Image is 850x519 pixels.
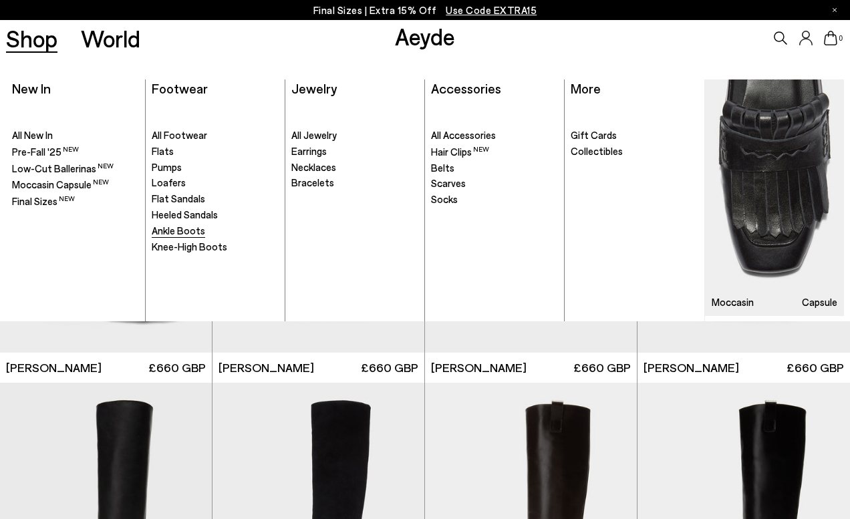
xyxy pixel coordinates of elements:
[212,353,424,383] a: [PERSON_NAME] £660 GBP
[802,297,837,307] h3: Capsule
[571,80,601,96] a: More
[425,353,637,383] a: [PERSON_NAME] £660 GBP
[313,2,537,19] p: Final Sizes | Extra 15% Off
[431,146,489,158] span: Hair Clips
[12,178,109,190] span: Moccasin Capsule
[712,297,754,307] h3: Moccasin
[12,145,140,159] a: Pre-Fall '25
[571,129,617,141] span: Gift Cards
[152,208,218,220] span: Heeled Sandals
[291,176,419,190] a: Bracelets
[431,193,559,206] a: Socks
[291,129,337,141] span: All Jewelry
[152,129,207,141] span: All Footwear
[12,80,51,96] a: New In
[152,240,279,254] a: Knee-High Boots
[291,176,334,188] span: Bracelets
[12,195,75,207] span: Final Sizes
[148,359,206,376] span: £660 GBP
[152,129,279,142] a: All Footwear
[431,162,454,174] span: Belts
[291,129,419,142] a: All Jewelry
[431,80,501,96] a: Accessories
[431,177,559,190] a: Scarves
[361,359,418,376] span: £660 GBP
[152,224,279,238] a: Ankle Boots
[291,145,327,157] span: Earrings
[12,194,140,208] a: Final Sizes
[6,359,102,376] span: [PERSON_NAME]
[431,145,559,159] a: Hair Clips
[12,129,140,142] a: All New In
[431,162,559,175] a: Belts
[446,4,537,16] span: Navigate to /collections/ss25-final-sizes
[395,22,455,50] a: Aeyde
[705,79,844,315] img: Mobile_e6eede4d-78b8-4bd1-ae2a-4197e375e133_900x.jpg
[291,161,419,174] a: Necklaces
[12,162,114,174] span: Low-Cut Ballerinas
[291,80,337,96] a: Jewelry
[824,31,837,45] a: 0
[787,359,844,376] span: £660 GBP
[431,129,496,141] span: All Accessories
[152,192,205,204] span: Flat Sandals
[291,145,419,158] a: Earrings
[431,193,458,205] span: Socks
[152,240,227,252] span: Knee-High Boots
[431,129,559,142] a: All Accessories
[644,359,739,376] span: [PERSON_NAME]
[12,129,53,141] span: All New In
[152,161,279,174] a: Pumps
[152,208,279,222] a: Heeled Sandals
[12,146,79,158] span: Pre-Fall '25
[705,79,844,315] a: Moccasin Capsule
[152,145,174,157] span: Flats
[152,176,279,190] a: Loafers
[573,359,631,376] span: £660 GBP
[152,176,186,188] span: Loafers
[6,27,57,50] a: Shop
[291,161,336,173] span: Necklaces
[152,192,279,206] a: Flat Sandals
[81,27,140,50] a: World
[152,224,205,236] span: Ankle Boots
[571,145,699,158] a: Collectibles
[431,359,527,376] span: [PERSON_NAME]
[431,177,466,189] span: Scarves
[837,35,844,42] span: 0
[219,359,314,376] span: [PERSON_NAME]
[637,353,850,383] a: [PERSON_NAME] £660 GBP
[152,145,279,158] a: Flats
[571,145,623,157] span: Collectibles
[152,161,182,173] span: Pumps
[12,178,140,192] a: Moccasin Capsule
[152,80,208,96] a: Footwear
[571,129,699,142] a: Gift Cards
[12,162,140,176] a: Low-Cut Ballerinas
